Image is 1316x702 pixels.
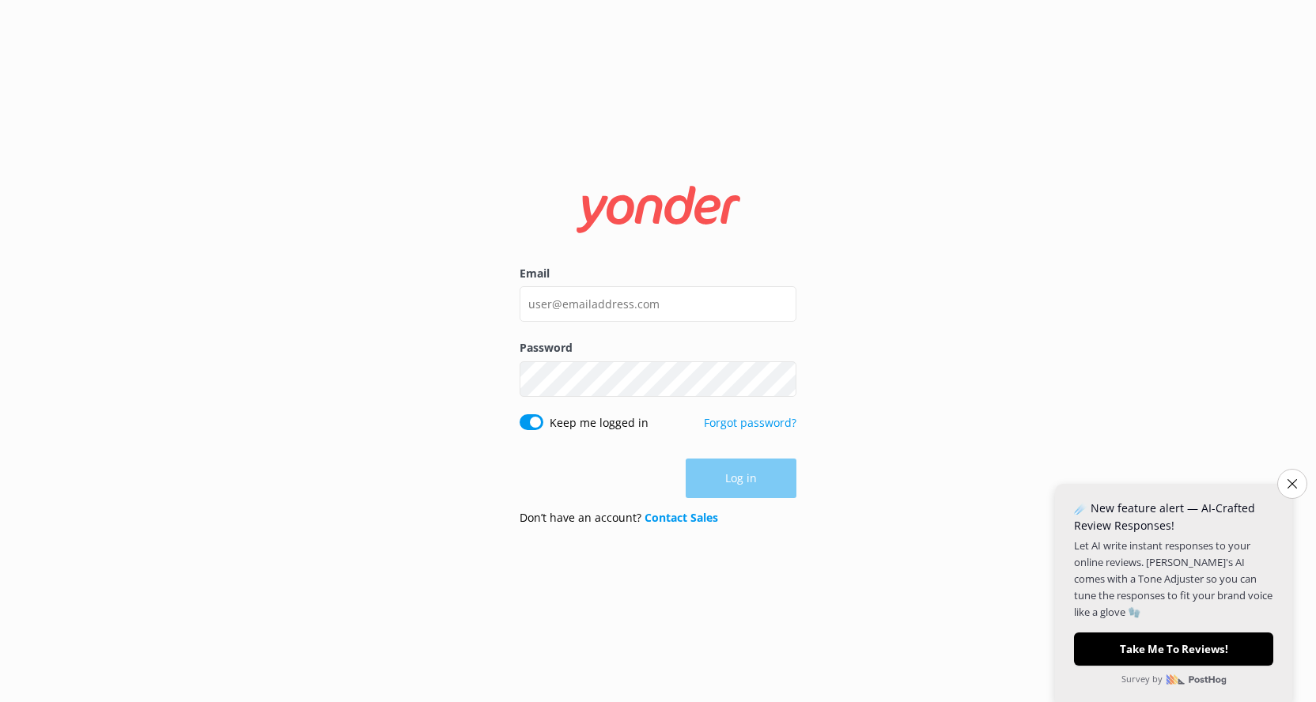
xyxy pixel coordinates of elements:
[550,414,649,432] label: Keep me logged in
[520,509,718,526] p: Don’t have an account?
[645,510,718,525] a: Contact Sales
[765,363,796,394] button: Show password
[520,265,796,282] label: Email
[704,415,796,430] a: Forgot password?
[520,339,796,357] label: Password
[520,286,796,322] input: user@emailaddress.com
